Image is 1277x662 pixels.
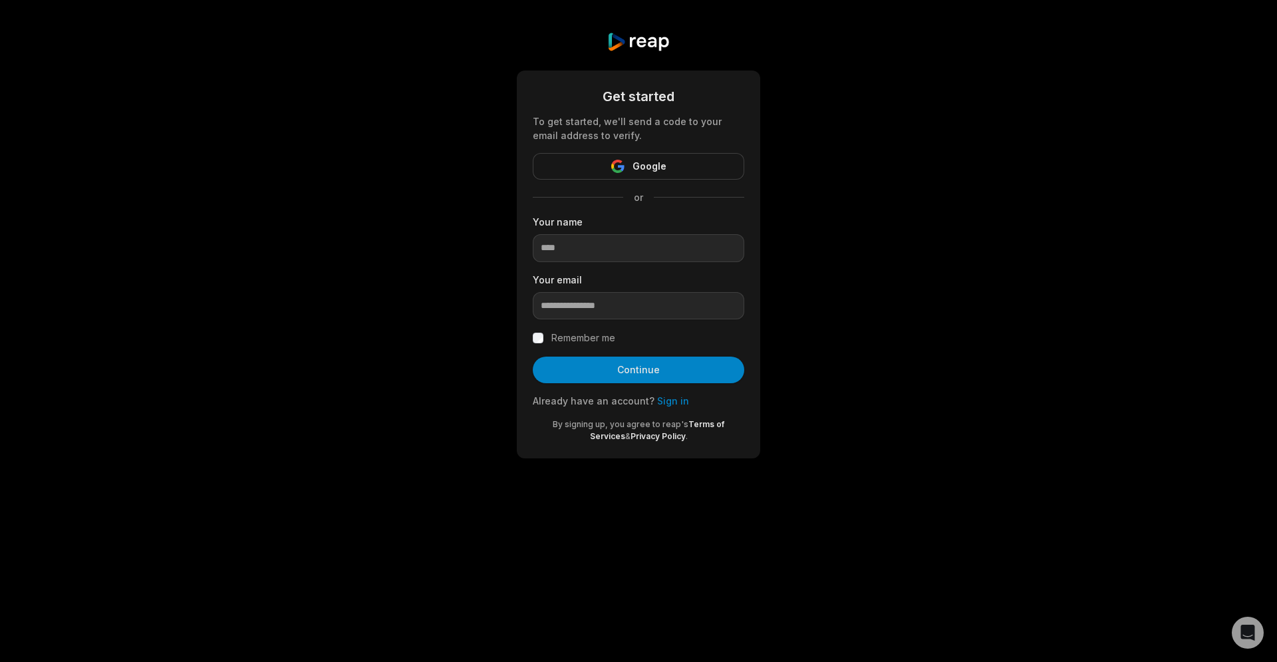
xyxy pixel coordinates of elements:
[623,190,654,204] span: or
[607,32,670,52] img: reap
[633,158,666,174] span: Google
[631,431,686,441] a: Privacy Policy
[551,330,615,346] label: Remember me
[553,419,688,429] span: By signing up, you agree to reap's
[1232,617,1264,649] div: Open Intercom Messenger
[533,86,744,106] div: Get started
[533,153,744,180] button: Google
[533,395,654,407] span: Already have an account?
[657,395,689,407] a: Sign in
[625,431,631,441] span: &
[686,431,688,441] span: .
[533,114,744,142] div: To get started, we'll send a code to your email address to verify.
[533,357,744,383] button: Continue
[533,215,744,229] label: Your name
[533,273,744,287] label: Your email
